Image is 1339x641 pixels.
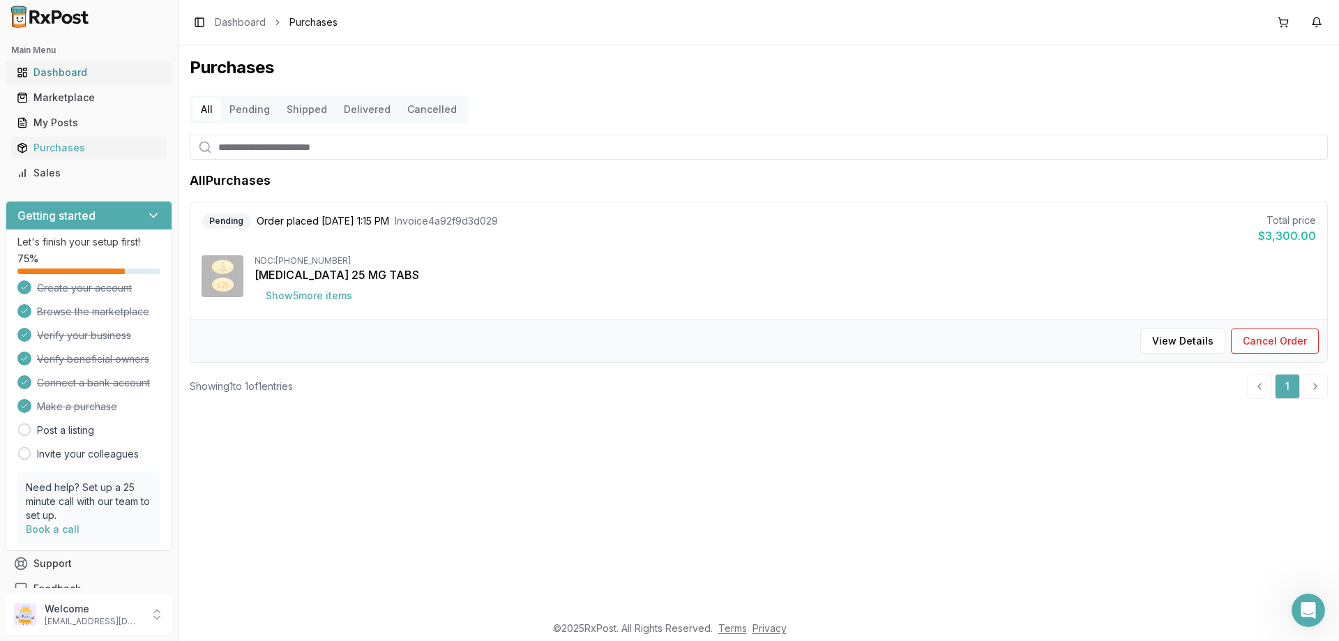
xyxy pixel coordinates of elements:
span: Invoice 4a92f9d3d029 [395,214,498,228]
span: Purchases [289,15,338,29]
div: My Posts [17,116,161,130]
span: Order placed [DATE] 1:15 PM [257,214,389,228]
div: [MEDICAL_DATA] 25 MG TABS [255,266,1316,283]
button: Pending [221,98,278,121]
span: Connect a bank account [37,376,150,390]
a: Invite your colleagues [37,447,139,461]
button: My Posts [6,112,172,134]
span: 75 % [17,252,38,266]
iframe: Intercom live chat [1292,594,1325,627]
span: Make a purchase [37,400,117,414]
a: Dashboard [11,60,167,85]
a: Privacy [752,622,787,634]
button: Shipped [278,98,335,121]
div: Purchases [17,141,161,155]
nav: pagination [1247,374,1328,399]
a: Sales [11,160,167,186]
div: $3,300.00 [1258,227,1316,244]
div: Showing 1 to 1 of 1 entries [190,379,293,393]
p: Need help? Set up a 25 minute call with our team to set up. [26,481,152,522]
h1: Purchases [190,56,1328,79]
div: Pending [202,213,251,229]
span: Feedback [33,582,81,596]
button: Support [6,551,172,576]
div: Marketplace [17,91,161,105]
a: Dashboard [215,15,266,29]
button: Delivered [335,98,399,121]
button: Sales [6,162,172,184]
button: Cancel Order [1231,329,1319,354]
a: Purchases [11,135,167,160]
img: User avatar [14,603,36,626]
p: Welcome [45,602,142,616]
a: Book a call [26,523,80,535]
span: Verify beneficial owners [37,352,149,366]
button: Feedback [6,576,172,601]
nav: breadcrumb [215,15,338,29]
h2: Main Menu [11,45,167,56]
a: 1 [1275,374,1300,399]
div: Sales [17,166,161,180]
div: Total price [1258,213,1316,227]
button: Show5more items [255,283,363,308]
a: Marketplace [11,85,167,110]
button: All [192,98,221,121]
span: Verify your business [37,329,131,342]
img: RxPost Logo [6,6,95,28]
button: Marketplace [6,86,172,109]
div: Dashboard [17,66,161,80]
h1: All Purchases [190,171,271,190]
h3: Getting started [17,207,96,224]
button: Purchases [6,137,172,159]
div: NDC: [PHONE_NUMBER] [255,255,1316,266]
button: Cancelled [399,98,465,121]
p: [EMAIL_ADDRESS][DOMAIN_NAME] [45,616,142,627]
a: Post a listing [37,423,94,437]
p: Let's finish your setup first! [17,235,160,249]
button: Dashboard [6,61,172,84]
a: My Posts [11,110,167,135]
img: Jardiance 25 MG TABS [202,255,243,297]
span: Create your account [37,281,132,295]
a: Terms [718,622,747,634]
button: View Details [1140,329,1225,354]
span: Browse the marketplace [37,305,149,319]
